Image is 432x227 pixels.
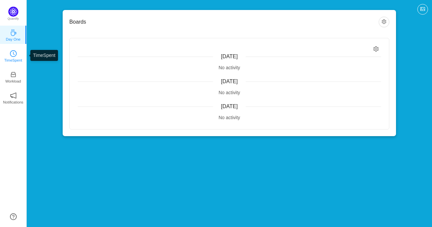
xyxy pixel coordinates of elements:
a: icon: inboxWorkload [10,73,17,80]
p: Day One [6,36,20,42]
p: Quantify [8,17,19,21]
i: icon: notification [10,92,17,99]
button: icon: setting [379,17,389,27]
span: [DATE] [221,104,238,109]
p: Workload [5,78,21,84]
img: Quantify [8,7,18,17]
span: [DATE] [221,79,238,84]
h3: Boards [69,19,379,25]
a: icon: coffeeDay One [10,31,17,38]
span: [DATE] [221,54,238,59]
i: icon: inbox [10,71,17,78]
i: icon: coffee [10,29,17,36]
p: Notifications [3,99,23,105]
div: No activity [78,89,381,96]
i: icon: clock-circle [10,50,17,57]
div: No activity [78,114,381,121]
a: icon: clock-circleTimeSpent [10,52,17,59]
a: icon: notificationNotifications [10,94,17,101]
div: No activity [78,64,381,71]
p: TimeSpent [4,57,22,63]
i: icon: setting [373,46,379,52]
a: icon: question-circle [10,213,17,220]
button: icon: picture [417,4,428,15]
